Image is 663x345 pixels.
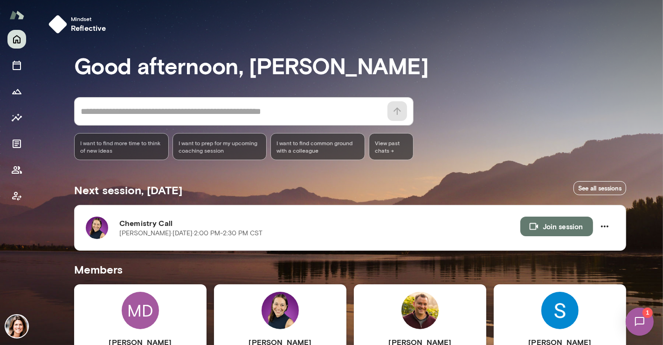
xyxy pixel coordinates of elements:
[71,22,106,34] h6: reflective
[173,133,267,160] div: I want to prep for my upcoming coaching session
[119,218,520,229] h6: Chemistry Call
[520,217,593,236] button: Join session
[573,181,626,196] a: See all sessions
[122,292,159,329] div: MD
[179,139,261,154] span: I want to prep for my upcoming coaching session
[7,134,26,153] button: Documents
[369,133,414,160] span: View past chats ->
[74,52,626,78] h3: Good afternoon, [PERSON_NAME]
[276,139,359,154] span: I want to find common ground with a colleague
[48,15,67,34] img: mindset
[7,161,26,179] button: Members
[6,315,28,338] img: Gwen Throckmorton
[74,262,626,277] h5: Members
[119,229,262,238] p: [PERSON_NAME] · [DATE] · 2:00 PM-2:30 PM CST
[7,30,26,49] button: Home
[401,292,439,329] img: Jeremy Person
[270,133,365,160] div: I want to find common ground with a colleague
[7,82,26,101] button: Growth Plan
[7,108,26,127] button: Insights
[74,183,182,197] h5: Next session, [DATE]
[45,11,114,37] button: Mindsetreflective
[74,133,169,160] div: I want to find more time to think of new ideas
[541,292,579,329] img: Shannon Payne
[262,292,299,329] img: Rehana Manejwala
[7,56,26,75] button: Sessions
[71,15,106,22] span: Mindset
[9,6,24,24] img: Mento
[7,187,26,205] button: Client app
[80,139,163,154] span: I want to find more time to think of new ideas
